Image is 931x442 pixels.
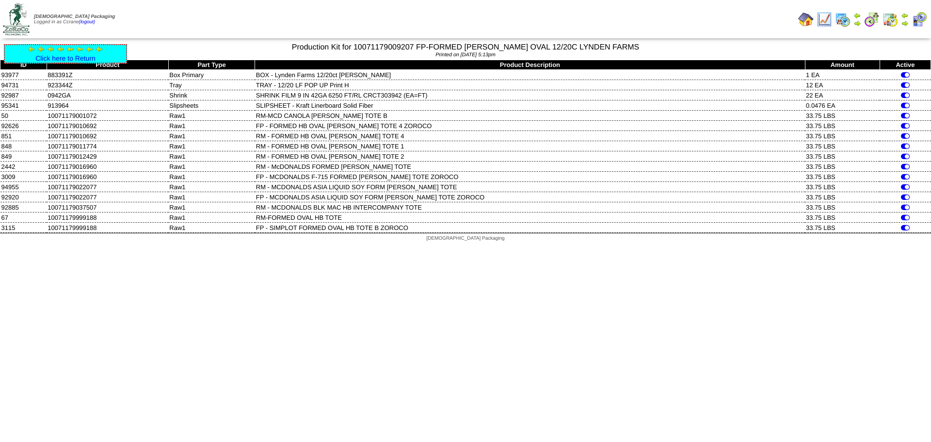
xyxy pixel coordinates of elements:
img: arrowleft.gif [66,45,74,53]
th: Amount [805,60,880,70]
img: arrowleft.gif [37,45,45,53]
td: 10071179037507 [47,202,168,213]
span: [DEMOGRAPHIC_DATA] Packaging [426,236,504,241]
th: Product [47,60,168,70]
td: 10071179022077 [47,192,168,202]
td: 883391Z [47,70,168,80]
td: 3115 [0,223,47,233]
td: 849 [0,151,47,162]
td: 1 EA [805,70,880,80]
td: 92920 [0,192,47,202]
td: 923344Z [47,80,168,90]
td: 10071179001072 [47,111,168,121]
td: FP - FORMED HB OVAL [PERSON_NAME] TOTE 4 ZOROCO [255,121,805,131]
td: RM - FORMED HB OVAL [PERSON_NAME] TOTE 1 [255,141,805,151]
td: 95341 [0,100,47,111]
td: Raw1 [168,131,255,141]
td: 67 [0,213,47,223]
img: calendarprod.gif [835,12,851,27]
th: ID [0,60,47,70]
td: RM - McDONALDS FORMED [PERSON_NAME] TOTE [255,162,805,172]
td: 851 [0,131,47,141]
td: Tray [168,80,255,90]
img: line_graph.gif [817,12,832,27]
td: 10071179012429 [47,151,168,162]
td: 33.75 LBS [805,182,880,192]
td: RM - MCDONALDS BLK MAC HB INTERCOMPANY TOTE [255,202,805,213]
td: 94731 [0,80,47,90]
td: 10071179010692 [47,121,168,131]
td: FP - SIMPLOT FORMED OVAL HB TOTE B ZOROCO [255,223,805,233]
th: Active [880,60,931,70]
img: arrowleft.gif [57,45,64,53]
td: RM-MCD CANOLA [PERSON_NAME] TOTE B [255,111,805,121]
td: Slipsheets [168,100,255,111]
td: SHRINK FILM 9 IN 42GA 6250 FT/RL CRCT303942 (EA=FT) [255,90,805,100]
td: Raw1 [168,111,255,121]
td: Raw1 [168,202,255,213]
td: TRAY - 12/20 LF POP UP Print H [255,80,805,90]
td: Raw1 [168,121,255,131]
td: 10071179999188 [47,223,168,233]
td: Raw1 [168,192,255,202]
td: Box Primary [168,70,255,80]
td: 92885 [0,202,47,213]
img: arrowleft.gif [86,45,94,53]
img: calendarcustomer.gif [912,12,927,27]
td: 33.75 LBS [805,223,880,233]
img: calendarblend.gif [864,12,880,27]
td: 33.75 LBS [805,131,880,141]
td: 10071179022077 [47,182,168,192]
td: Raw1 [168,141,255,151]
td: Raw1 [168,213,255,223]
img: arrowright.gif [901,19,909,27]
th: Part Type [168,60,255,70]
td: FP - MCDONALDS F-715 FORMED [PERSON_NAME] TOTE ZOROCO [255,172,805,182]
td: 93977 [0,70,47,80]
td: Raw1 [168,151,255,162]
td: 50 [0,111,47,121]
td: BOX - Lynden Farms 12/20ct [PERSON_NAME] [255,70,805,80]
td: RM-FORMED OVAL HB TOTE [255,213,805,223]
a: (logout) [79,19,95,25]
td: 12 EA [805,80,880,90]
td: 913964 [47,100,168,111]
img: arrowright.gif [853,19,861,27]
td: 10071179016960 [47,172,168,182]
td: Raw1 [168,182,255,192]
td: 0.0476 EA [805,100,880,111]
td: 0942GA [47,90,168,100]
td: Raw1 [168,162,255,172]
td: 33.75 LBS [805,192,880,202]
td: 33.75 LBS [805,141,880,151]
td: 3009 [0,172,47,182]
td: 22 EA [805,90,880,100]
td: 92626 [0,121,47,131]
td: RM - FORMED HB OVAL [PERSON_NAME] TOTE 2 [255,151,805,162]
td: 92987 [0,90,47,100]
td: 33.75 LBS [805,151,880,162]
td: Raw1 [168,172,255,182]
td: 33.75 LBS [805,213,880,223]
img: arrowleft.gif [96,45,103,53]
img: arrowleft.gif [47,45,55,53]
img: arrowleft.gif [853,12,861,19]
img: arrowleft.gif [28,45,35,53]
img: zoroco-logo-small.webp [3,3,30,35]
td: 94955 [0,182,47,192]
a: Click here to Return [35,54,96,62]
td: Raw1 [168,223,255,233]
th: Product Description [255,60,805,70]
img: calendarinout.gif [883,12,898,27]
td: 33.75 LBS [805,162,880,172]
img: home.gif [798,12,814,27]
td: 10071179010692 [47,131,168,141]
img: arrowleft.gif [901,12,909,19]
td: SLIPSHEET - Kraft Linerboard Solid Fiber [255,100,805,111]
td: FP - MCDONALDS ASIA LIQUID SOY FORM [PERSON_NAME] TOTE ZOROCO [255,192,805,202]
td: 2442 [0,162,47,172]
td: 10071179999188 [47,213,168,223]
td: 10071179011774 [47,141,168,151]
td: 33.75 LBS [805,121,880,131]
td: 10071179016960 [47,162,168,172]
